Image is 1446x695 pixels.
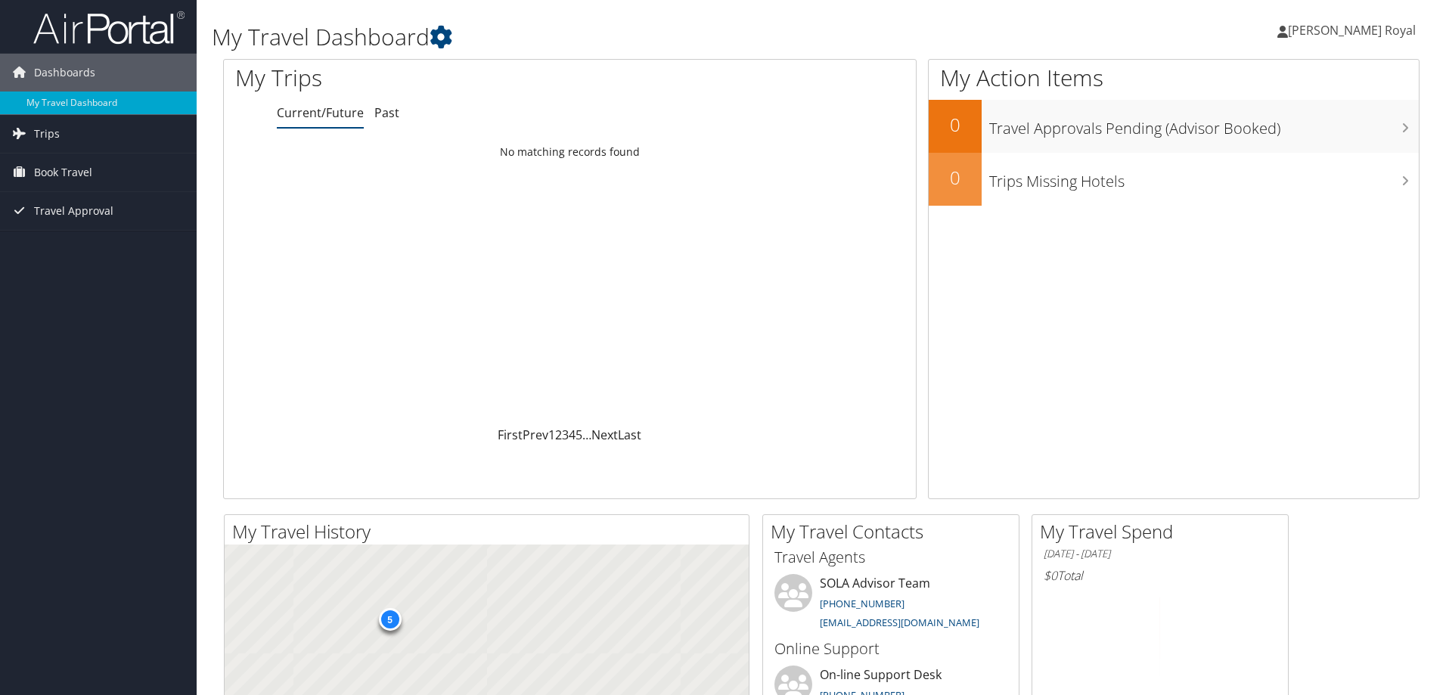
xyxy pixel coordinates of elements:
[224,138,916,166] td: No matching records found
[235,62,616,94] h1: My Trips
[562,427,569,443] a: 3
[576,427,582,443] a: 5
[929,62,1419,94] h1: My Action Items
[929,100,1419,153] a: 0Travel Approvals Pending (Advisor Booked)
[1044,567,1277,584] h6: Total
[548,427,555,443] a: 1
[569,427,576,443] a: 4
[618,427,641,443] a: Last
[34,192,113,230] span: Travel Approval
[774,638,1007,659] h3: Online Support
[212,21,1025,53] h1: My Travel Dashboard
[989,163,1419,192] h3: Trips Missing Hotels
[767,574,1015,636] li: SOLA Advisor Team
[1277,8,1431,53] a: [PERSON_NAME] Royal
[232,519,749,545] h2: My Travel History
[820,597,905,610] a: [PHONE_NUMBER]
[929,112,982,138] h2: 0
[374,104,399,121] a: Past
[498,427,523,443] a: First
[1044,567,1057,584] span: $0
[523,427,548,443] a: Prev
[33,10,185,45] img: airportal-logo.png
[34,115,60,153] span: Trips
[591,427,618,443] a: Next
[1044,547,1277,561] h6: [DATE] - [DATE]
[277,104,364,121] a: Current/Future
[989,110,1419,139] h3: Travel Approvals Pending (Advisor Booked)
[929,165,982,191] h2: 0
[34,54,95,92] span: Dashboards
[34,154,92,191] span: Book Travel
[771,519,1019,545] h2: My Travel Contacts
[555,427,562,443] a: 2
[582,427,591,443] span: …
[1040,519,1288,545] h2: My Travel Spend
[774,547,1007,568] h3: Travel Agents
[378,608,401,631] div: 5
[1288,22,1416,39] span: [PERSON_NAME] Royal
[929,153,1419,206] a: 0Trips Missing Hotels
[820,616,979,629] a: [EMAIL_ADDRESS][DOMAIN_NAME]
